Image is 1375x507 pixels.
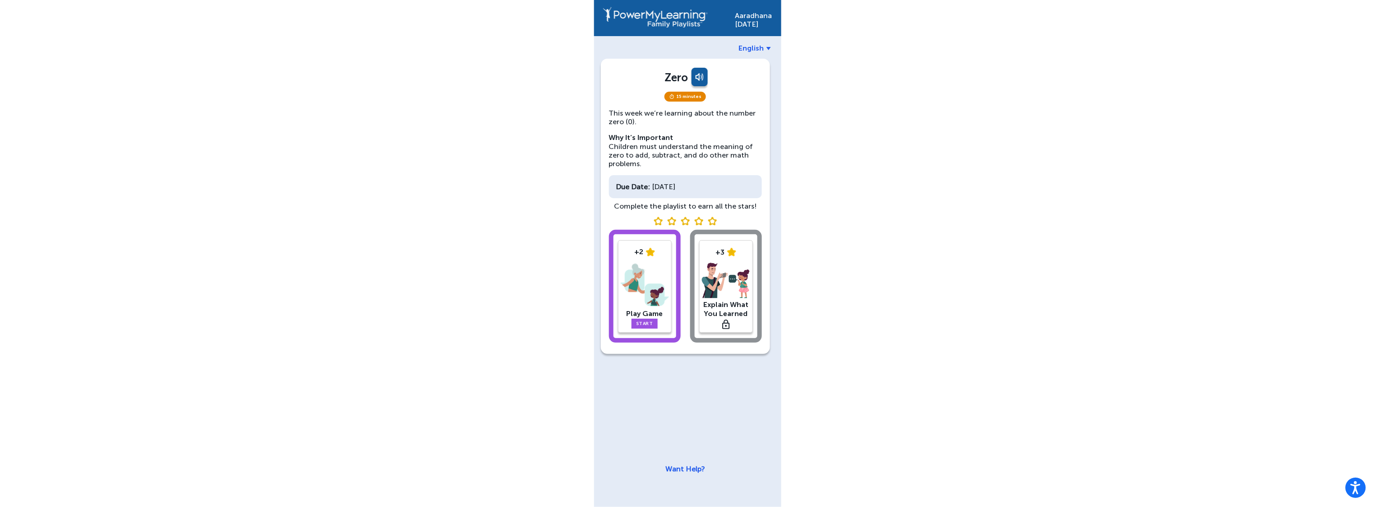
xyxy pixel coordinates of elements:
[621,309,669,318] div: Play Game
[621,261,669,308] img: play-game.png
[739,44,764,52] span: English
[609,216,761,225] div: Trigger Stonly widget
[646,248,655,256] img: star
[735,7,772,28] div: Aaradhana [DATE]
[609,175,762,198] div: [DATE]
[609,133,762,168] p: Children must understand the meaning of zero to add, subtract, and do other math problems.
[669,94,675,99] img: timer.svg
[739,44,771,52] a: English
[603,7,708,28] img: PowerMyLearning Connect
[616,182,651,191] div: Due Date:
[665,465,705,473] a: Want Help?
[638,133,674,142] strong: Important
[621,247,669,256] div: +2
[664,71,687,84] div: Zero
[609,109,762,126] p: This week we’re learning about the number zero (0).
[632,319,658,329] a: Start
[664,92,706,102] span: 15 minutes
[609,202,762,210] div: Complete the playlist to earn all the stars!
[722,320,730,329] div: Trigger Stonly widget
[609,133,636,142] strong: Why It’s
